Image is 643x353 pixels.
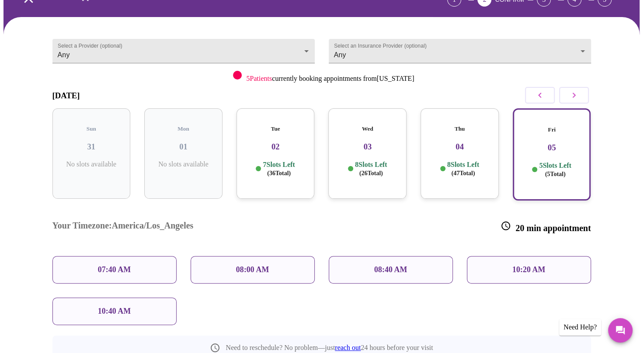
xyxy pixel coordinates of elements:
h3: 05 [521,143,583,152]
div: Any [329,39,591,63]
span: ( 47 Total) [451,170,475,176]
h5: Tue [243,125,308,132]
p: 07:40 AM [98,265,131,274]
h3: 20 min appointment [500,221,591,233]
h3: [DATE] [52,91,80,100]
div: Need Help? [559,319,601,336]
p: No slots available [151,160,215,168]
h3: 31 [59,142,124,152]
span: ( 5 Total) [545,171,566,177]
h5: Sun [59,125,124,132]
h3: 04 [428,142,492,152]
p: Need to reschedule? No problem—just 24 hours before your visit [226,344,433,352]
h3: 02 [243,142,308,152]
p: currently booking appointments from [US_STATE] [246,75,414,83]
p: 8 Slots Left [447,160,479,177]
h3: 01 [151,142,215,152]
p: 10:40 AM [98,307,131,316]
a: reach out [335,344,361,351]
h5: Fri [521,126,583,133]
p: 08:40 AM [374,265,407,274]
button: Messages [608,318,633,343]
p: 08:00 AM [236,265,269,274]
p: 10:20 AM [512,265,546,274]
p: 5 Slots Left [539,161,571,178]
div: Any [52,39,315,63]
h3: 03 [335,142,400,152]
h5: Mon [151,125,215,132]
p: 7 Slots Left [263,160,295,177]
h5: Thu [428,125,492,132]
p: 8 Slots Left [355,160,387,177]
h3: Your Timezone: America/Los_Angeles [52,221,194,233]
span: ( 26 Total) [359,170,383,176]
span: ( 36 Total) [267,170,291,176]
h5: Wed [335,125,400,132]
p: No slots available [59,160,124,168]
span: 5 Patients [246,75,272,82]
